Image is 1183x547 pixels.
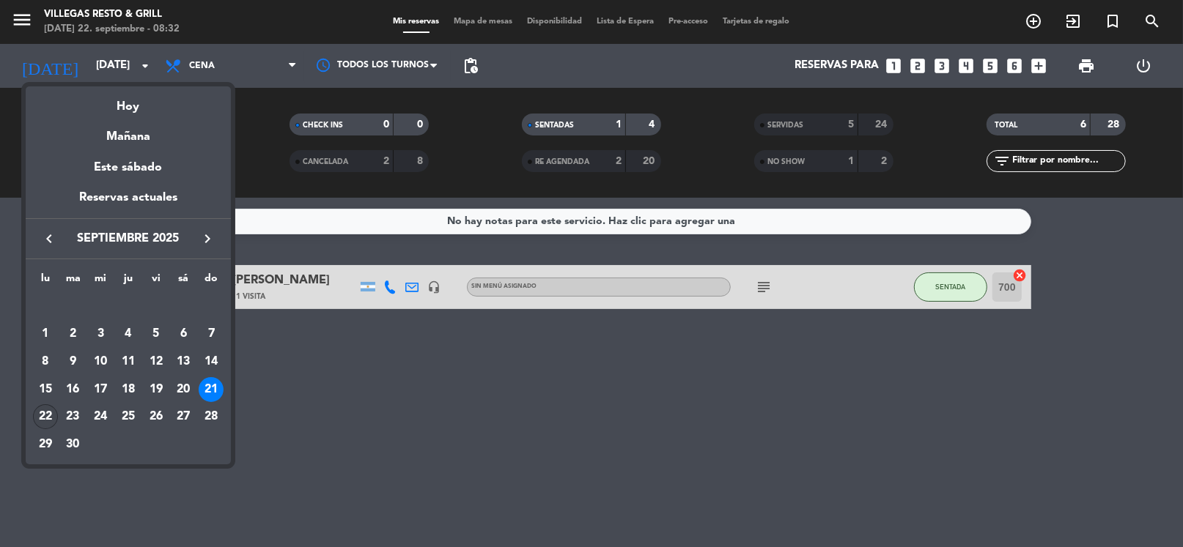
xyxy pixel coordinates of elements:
[86,376,114,403] td: 17 de septiembre de 2025
[59,403,87,431] td: 23 de septiembre de 2025
[33,432,58,457] div: 29
[144,377,169,402] div: 19
[199,377,224,402] div: 21
[170,376,198,403] td: 20 de septiembre de 2025
[32,348,59,376] td: 8 de septiembre de 2025
[36,229,62,248] button: keyboard_arrow_left
[32,270,59,293] th: lunes
[59,376,87,403] td: 16 de septiembre de 2025
[26,116,231,146] div: Mañana
[171,349,196,374] div: 13
[88,377,113,402] div: 17
[26,188,231,218] div: Reservas actuales
[116,321,141,346] div: 4
[32,376,59,403] td: 15 de septiembre de 2025
[114,376,142,403] td: 18 de septiembre de 2025
[144,321,169,346] div: 5
[86,348,114,376] td: 10 de septiembre de 2025
[170,320,198,348] td: 6 de septiembre de 2025
[114,320,142,348] td: 4 de septiembre de 2025
[86,320,114,348] td: 3 de septiembre de 2025
[61,432,86,457] div: 30
[171,321,196,346] div: 6
[59,348,87,376] td: 9 de septiembre de 2025
[171,377,196,402] div: 20
[142,376,170,403] td: 19 de septiembre de 2025
[116,377,141,402] div: 18
[199,230,216,248] i: keyboard_arrow_right
[59,320,87,348] td: 2 de septiembre de 2025
[86,270,114,293] th: miércoles
[116,404,141,429] div: 25
[33,404,58,429] div: 22
[114,270,142,293] th: jueves
[62,229,194,248] span: septiembre 2025
[33,377,58,402] div: 15
[61,349,86,374] div: 9
[197,403,225,431] td: 28 de septiembre de 2025
[61,404,86,429] div: 23
[144,404,169,429] div: 26
[170,270,198,293] th: sábado
[86,403,114,431] td: 24 de septiembre de 2025
[142,403,170,431] td: 26 de septiembre de 2025
[144,349,169,374] div: 12
[88,349,113,374] div: 10
[170,403,198,431] td: 27 de septiembre de 2025
[199,349,224,374] div: 14
[170,348,198,376] td: 13 de septiembre de 2025
[88,404,113,429] div: 24
[114,403,142,431] td: 25 de septiembre de 2025
[32,320,59,348] td: 1 de septiembre de 2025
[61,321,86,346] div: 2
[26,86,231,116] div: Hoy
[33,321,58,346] div: 1
[32,293,225,321] td: SEP.
[142,348,170,376] td: 12 de septiembre de 2025
[194,229,221,248] button: keyboard_arrow_right
[199,404,224,429] div: 28
[88,321,113,346] div: 3
[171,404,196,429] div: 27
[116,349,141,374] div: 11
[142,270,170,293] th: viernes
[197,376,225,403] td: 21 de septiembre de 2025
[142,320,170,348] td: 5 de septiembre de 2025
[40,230,58,248] i: keyboard_arrow_left
[197,270,225,293] th: domingo
[59,431,87,458] td: 30 de septiembre de 2025
[32,403,59,431] td: 22 de septiembre de 2025
[114,348,142,376] td: 11 de septiembre de 2025
[33,349,58,374] div: 8
[32,431,59,458] td: 29 de septiembre de 2025
[199,321,224,346] div: 7
[197,320,225,348] td: 7 de septiembre de 2025
[197,348,225,376] td: 14 de septiembre de 2025
[59,270,87,293] th: martes
[26,147,231,188] div: Este sábado
[61,377,86,402] div: 16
